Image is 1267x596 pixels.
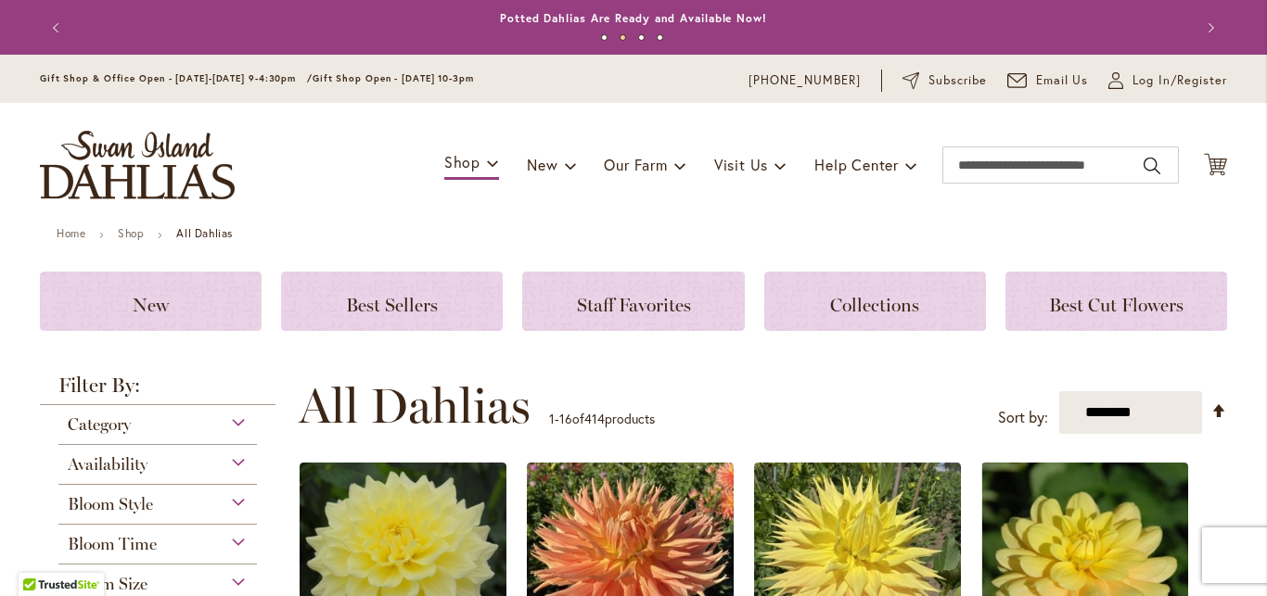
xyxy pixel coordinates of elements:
[1005,272,1227,331] a: Best Cut Flowers
[902,71,987,90] a: Subscribe
[1049,294,1184,316] span: Best Cut Flowers
[133,294,169,316] span: New
[40,131,235,199] a: store logo
[176,226,233,240] strong: All Dahlias
[584,410,605,427] span: 414
[604,155,667,174] span: Our Farm
[500,11,767,25] a: Potted Dahlias Are Ready and Available Now!
[1007,71,1089,90] a: Email Us
[928,71,987,90] span: Subscribe
[1133,71,1227,90] span: Log In/Register
[620,34,626,41] button: 2 of 4
[299,378,531,434] span: All Dahlias
[118,226,144,240] a: Shop
[830,294,919,316] span: Collections
[764,272,986,331] a: Collections
[68,574,147,594] span: Bloom Size
[657,34,663,41] button: 4 of 4
[1190,9,1227,46] button: Next
[68,414,131,435] span: Category
[549,410,555,427] span: 1
[40,72,313,84] span: Gift Shop & Office Open - [DATE]-[DATE] 9-4:30pm /
[14,530,66,582] iframe: Launch Accessibility Center
[522,272,744,331] a: Staff Favorites
[749,71,861,90] a: [PHONE_NUMBER]
[57,226,85,240] a: Home
[559,410,572,427] span: 16
[601,34,608,41] button: 1 of 4
[1036,71,1089,90] span: Email Us
[346,294,438,316] span: Best Sellers
[40,272,262,331] a: New
[68,534,157,554] span: Bloom Time
[313,72,474,84] span: Gift Shop Open - [DATE] 10-3pm
[68,494,153,514] span: Bloom Style
[527,155,557,174] span: New
[444,152,480,171] span: Shop
[814,155,899,174] span: Help Center
[281,272,503,331] a: Best Sellers
[40,375,275,405] strong: Filter By:
[638,34,645,41] button: 3 of 4
[549,404,655,434] p: - of products
[577,294,691,316] span: Staff Favorites
[714,155,768,174] span: Visit Us
[68,454,147,475] span: Availability
[40,9,77,46] button: Previous
[998,400,1048,435] label: Sort by:
[1108,71,1227,90] a: Log In/Register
